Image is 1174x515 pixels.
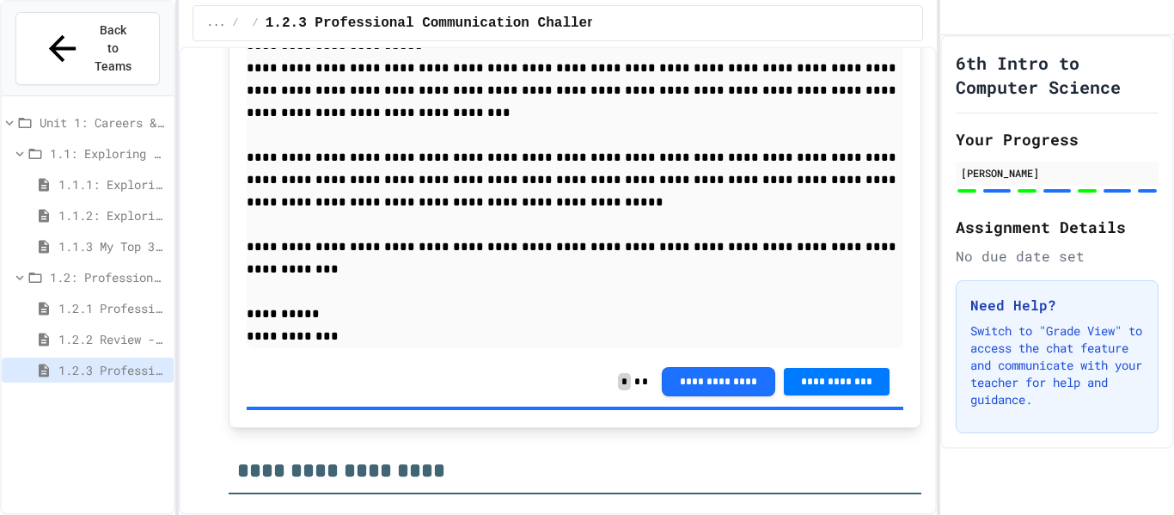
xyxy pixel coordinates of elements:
h1: 6th Intro to Computer Science [956,51,1159,99]
div: No due date set [956,246,1159,267]
span: / [253,16,259,30]
span: ... [207,16,226,30]
div: [PERSON_NAME] [961,165,1153,181]
span: Unit 1: Careers & Professionalism [40,113,167,132]
span: 1.1.2: Exploring CS Careers - Review [58,206,167,224]
span: 1.1.1: Exploring CS Careers [58,175,167,193]
span: Back to Teams [93,21,133,76]
span: 1.1.3 My Top 3 CS Careers! [58,237,167,255]
span: 1.2.1 Professional Communication [58,299,167,317]
h2: Your Progress [956,127,1159,151]
span: 1.2.3 Professional Communication Challenge [58,361,167,379]
span: 1.2: Professional Communication [50,268,167,286]
span: 1.1: Exploring CS Careers [50,144,167,162]
span: / [232,16,238,30]
h2: Assignment Details [956,215,1159,239]
span: 1.2.2 Review - Professional Communication [58,330,167,348]
p: Switch to "Grade View" to access the chat feature and communicate with your teacher for help and ... [970,322,1144,408]
button: Back to Teams [15,12,160,85]
h3: Need Help? [970,295,1144,316]
span: 1.2.3 Professional Communication Challenge [266,13,612,34]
